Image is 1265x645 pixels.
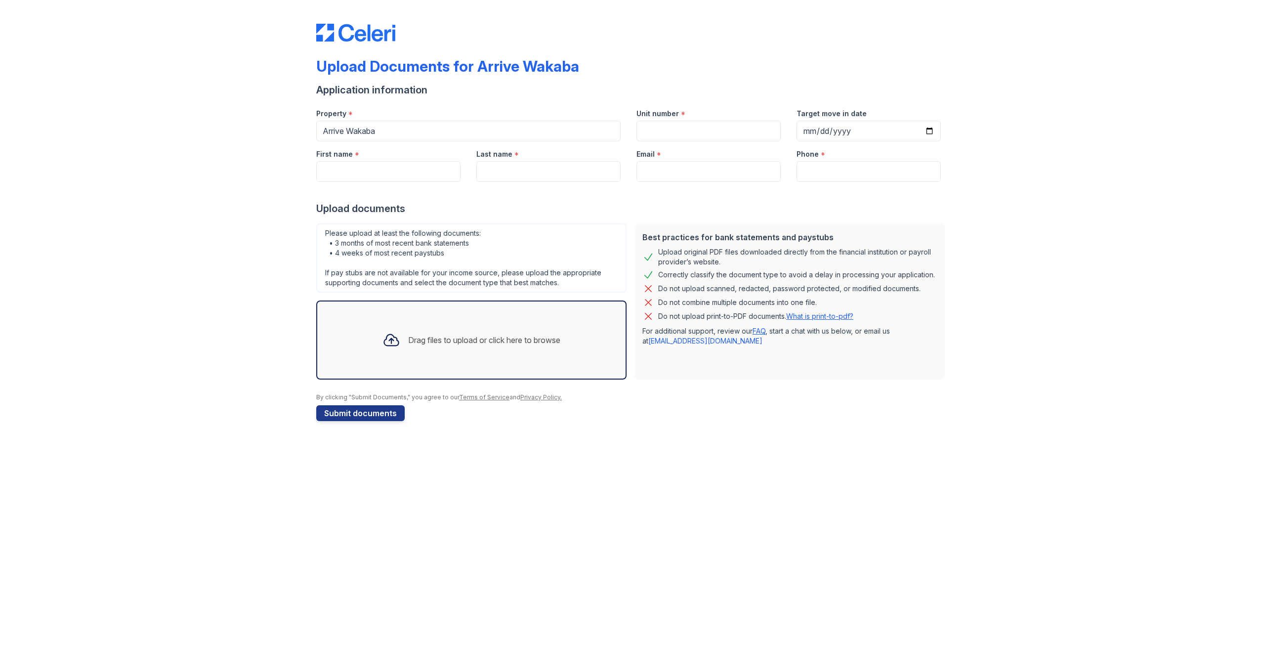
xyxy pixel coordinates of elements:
label: First name [316,149,353,159]
button: Submit documents [316,405,405,421]
div: Do not combine multiple documents into one file. [658,297,817,308]
div: Correctly classify the document type to avoid a delay in processing your application. [658,269,935,281]
a: FAQ [753,327,765,335]
div: Do not upload scanned, redacted, password protected, or modified documents. [658,283,921,295]
div: Drag files to upload or click here to browse [408,334,560,346]
div: Please upload at least the following documents: • 3 months of most recent bank statements • 4 wee... [316,223,627,293]
img: CE_Logo_Blue-a8612792a0a2168367f1c8372b55b34899dd931a85d93a1a3d3e32e68fde9ad4.png [316,24,395,42]
a: Terms of Service [459,393,509,401]
div: Upload documents [316,202,949,215]
p: For additional support, review our , start a chat with us below, or email us at [642,326,937,346]
a: What is print-to-pdf? [786,312,853,320]
label: Email [636,149,655,159]
div: By clicking "Submit Documents," you agree to our and [316,393,949,401]
div: Application information [316,83,949,97]
div: Upload original PDF files downloaded directly from the financial institution or payroll provider’... [658,247,937,267]
div: Upload Documents for Arrive Wakaba [316,57,579,75]
label: Target move in date [797,109,867,119]
label: Phone [797,149,819,159]
a: Privacy Policy. [520,393,562,401]
label: Last name [476,149,512,159]
label: Property [316,109,346,119]
div: Best practices for bank statements and paystubs [642,231,937,243]
a: [EMAIL_ADDRESS][DOMAIN_NAME] [648,337,762,345]
p: Do not upload print-to-PDF documents. [658,311,853,321]
label: Unit number [636,109,679,119]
